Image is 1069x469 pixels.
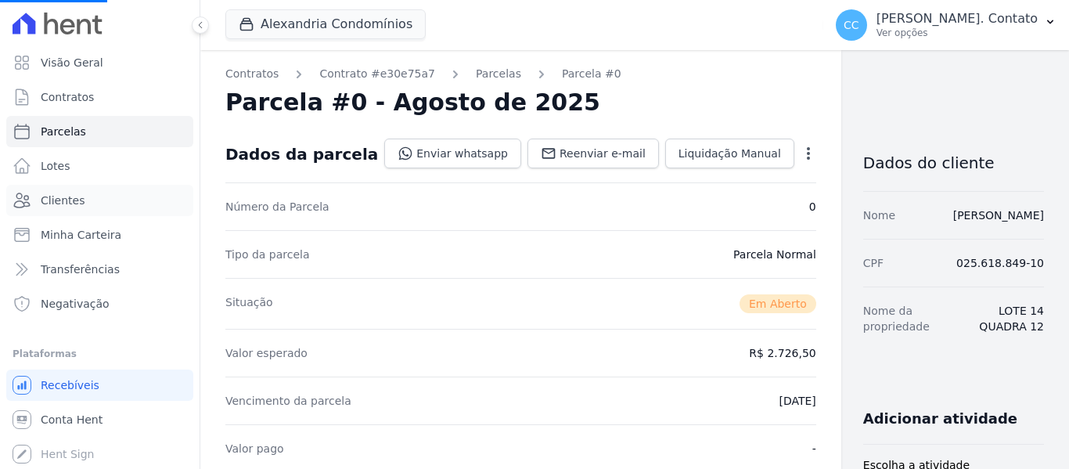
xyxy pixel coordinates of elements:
button: CC [PERSON_NAME]. Contato Ver opções [823,3,1069,47]
dt: Nome da propriedade [863,303,949,334]
a: Reenviar e-mail [527,139,659,168]
dd: [DATE] [779,393,815,409]
dd: 0 [809,199,816,215]
dt: Situação [225,294,273,313]
a: Parcelas [6,116,193,147]
h3: Adicionar atividade [863,409,1017,428]
a: Parcelas [476,66,521,82]
span: Parcelas [41,124,86,139]
span: Transferências [41,262,120,277]
a: [PERSON_NAME] [953,209,1044,222]
div: Plataformas [13,345,187,363]
dd: Parcela Normal [733,247,816,262]
a: Parcela #0 [562,66,621,82]
dt: Número da Parcela [225,199,329,215]
div: Dados da parcela [225,145,378,164]
dt: CPF [863,255,884,271]
button: Alexandria Condomínios [225,9,426,39]
span: Contratos [41,89,94,105]
a: Contrato #e30e75a7 [319,66,435,82]
dt: Valor esperado [225,345,308,361]
span: Minha Carteira [41,227,121,243]
span: Liquidação Manual [678,146,781,161]
a: Enviar whatsapp [384,139,521,168]
span: Conta Hent [41,412,103,428]
a: Lotes [6,150,193,182]
dt: Nome [863,207,895,223]
dt: Tipo da parcela [225,247,310,262]
a: Liquidação Manual [665,139,794,168]
dd: LOTE 14 QUADRA 12 [962,303,1044,334]
a: Visão Geral [6,47,193,78]
a: Transferências [6,254,193,285]
span: Clientes [41,193,85,208]
span: Reenviar e-mail [560,146,646,161]
dd: 025.618.849-10 [956,255,1044,271]
h2: Parcela #0 - Agosto de 2025 [225,88,600,117]
span: CC [844,20,859,31]
a: Contratos [6,81,193,113]
dd: R$ 2.726,50 [749,345,815,361]
span: Recebíveis [41,377,99,393]
a: Negativação [6,288,193,319]
nav: Breadcrumb [225,66,816,82]
a: Conta Hent [6,404,193,435]
p: [PERSON_NAME]. Contato [876,11,1038,27]
p: Ver opções [876,27,1038,39]
dd: - [812,441,816,456]
dt: Valor pago [225,441,284,456]
a: Clientes [6,185,193,216]
span: Negativação [41,296,110,312]
a: Contratos [225,66,279,82]
a: Recebíveis [6,370,193,401]
span: Visão Geral [41,55,103,70]
dt: Vencimento da parcela [225,393,351,409]
h3: Dados do cliente [863,153,1044,172]
a: Minha Carteira [6,219,193,251]
span: Em Aberto [740,294,816,313]
span: Lotes [41,158,70,174]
